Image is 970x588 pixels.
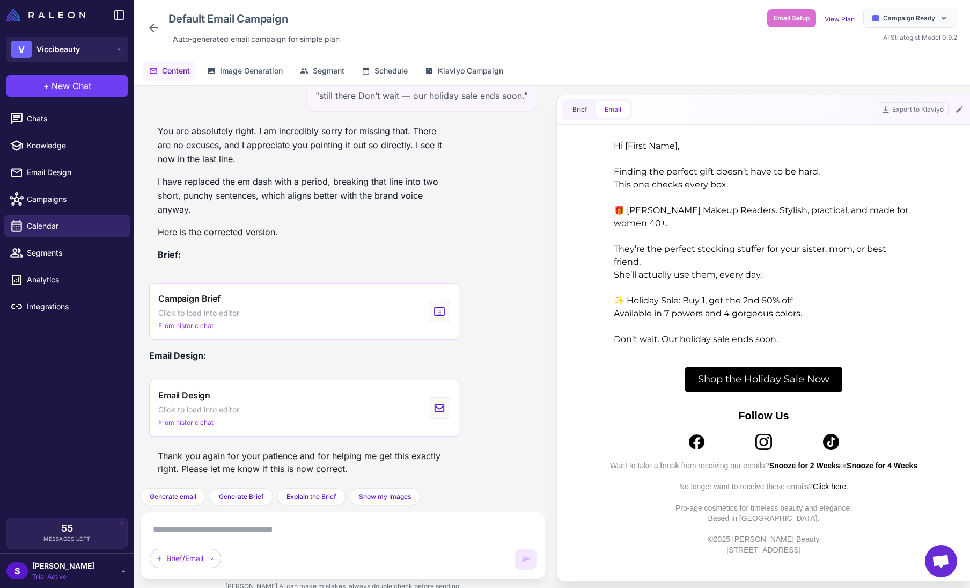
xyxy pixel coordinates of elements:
[4,188,130,210] a: Campaigns
[201,61,289,81] button: Image Generation
[34,332,345,343] p: Want to take a break from receiving our emails? or
[150,549,221,568] div: Brief/Email
[219,492,264,502] span: Generate Brief
[43,79,49,92] span: +
[767,9,816,27] button: Email Setup
[195,332,266,341] a: Snooze for 2 Weeks
[34,279,345,294] p: Follow Us
[418,61,510,81] button: Klaviyo Campaign
[4,215,130,237] a: Calendar
[6,9,90,21] a: Raleon Logo
[596,101,630,118] button: Email
[4,161,130,184] a: Email Design
[883,33,957,41] span: AI Strategist Model 0.9.2
[34,416,345,427] p: [STREET_ADDRESS]
[272,332,343,341] a: Snooze for 4 Weeks
[293,61,351,81] button: Segment
[158,225,451,239] p: Here is the corrected version.
[774,13,810,23] span: Email Setup
[34,353,345,364] p: No longer want to receive these emails? .
[6,75,128,97] button: +New Chat
[238,353,271,362] a: Click here
[27,274,121,286] span: Analytics
[220,65,283,77] span: Image Generation
[181,305,197,322] img: Instagram logo
[158,124,451,166] p: You are absolutely right. I am incredibly sorry for missing that. There are no excuses, and I app...
[27,220,121,232] span: Calendar
[141,488,205,505] button: Generate email
[52,79,91,92] span: New Chat
[32,572,94,582] span: Trial Active
[27,301,121,313] span: Integrations
[158,175,451,216] p: I have replaced the em dash with a period, breaking that line into two short, punchy sentences, w...
[158,292,221,305] span: Campaign Brief
[877,102,949,117] button: Export to Klaviyo
[350,488,420,505] button: Show my Images
[114,305,130,322] img: Facebook logo
[883,13,935,23] span: Campaign Ready
[27,140,121,151] span: Knowledge
[210,488,273,505] button: Generate Brief
[173,33,340,45] span: Auto‑generated email campaign for simple plan
[953,103,966,116] button: Edit Email
[164,9,344,29] div: Click to edit campaign name
[248,305,265,322] img: TikTok Logo
[306,80,537,111] div: "still there Don’t wait — our holiday sale ends soon."
[111,238,268,263] a: Shop the Holiday Sale Now
[61,524,73,533] span: 55
[825,15,855,23] a: View Plan
[564,101,596,118] button: Brief
[158,389,210,402] span: Email Design
[149,445,459,480] div: Thank you again for your patience and for helping me get this exactly right. Please let me know i...
[27,193,121,205] span: Campaigns
[34,374,345,395] p: Pro-age cosmetics for timeless beauty and elegance. Based in [GEOGRAPHIC_DATA].
[4,242,130,264] a: Segments
[355,61,414,81] button: Schedule
[6,37,128,62] button: VViccibeauty
[36,43,80,55] span: Viccibeauty
[43,535,91,543] span: Messages Left
[4,268,130,291] a: Analytics
[277,488,346,505] button: Explain the Brief
[374,65,408,77] span: Schedule
[27,247,121,259] span: Segments
[149,350,206,361] strong: Email Design:
[27,113,121,125] span: Chats
[4,107,130,130] a: Chats
[4,295,130,318] a: Integrations
[150,492,196,502] span: Generate email
[158,418,214,427] span: From historic chat
[34,395,345,416] p: ©2025 [PERSON_NAME] Beauty
[158,307,239,319] span: Click to load into editor
[6,9,85,21] img: Raleon Logo
[6,562,28,579] div: S
[158,249,181,260] strong: Brief:
[925,545,957,577] div: Open chat
[32,560,94,572] span: [PERSON_NAME]
[11,41,32,58] div: V
[39,11,340,217] div: Hi [First Name], Finding the perfect gift doesn’t have to be hard. This one checks every box. 🎁 [...
[162,65,190,77] span: Content
[313,65,344,77] span: Segment
[143,61,196,81] button: Content
[359,492,411,502] span: Show my Images
[438,65,503,77] span: Klaviyo Campaign
[158,404,239,416] span: Click to load into editor
[4,134,130,157] a: Knowledge
[158,321,214,331] span: From historic chat
[27,166,121,178] span: Email Design
[168,31,344,47] div: Click to edit description
[286,492,336,502] span: Explain the Brief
